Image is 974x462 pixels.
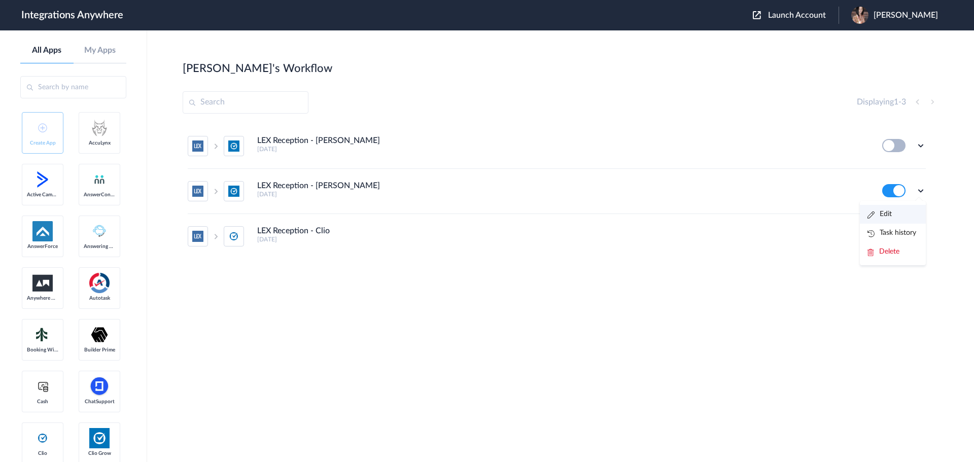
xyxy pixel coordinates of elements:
[27,295,58,301] span: Anywhere Works
[89,376,110,397] img: chatsupport-icon.svg
[257,181,380,191] h4: LEX Reception - [PERSON_NAME]
[20,46,74,55] a: All Apps
[84,192,115,198] span: AnswerConnect
[37,432,49,444] img: clio-logo.svg
[20,76,126,98] input: Search by name
[84,243,115,250] span: Answering Service
[851,7,868,24] img: received-411653253360191.jpeg
[753,11,839,20] button: Launch Account
[93,173,106,186] img: answerconnect-logo.svg
[27,192,58,198] span: Active Campaign
[257,191,868,198] h5: [DATE]
[27,243,58,250] span: AnswerForce
[89,273,110,293] img: autotask.png
[21,9,123,21] h1: Integrations Anywhere
[183,91,308,114] input: Search
[89,428,110,448] img: Clio.jpg
[89,221,110,241] img: Answering_service.png
[74,46,127,55] a: My Apps
[901,98,906,106] span: 3
[874,11,938,20] span: [PERSON_NAME]
[27,140,58,146] span: Create App
[867,229,916,236] a: Task history
[27,450,58,456] span: Clio
[257,226,330,236] h4: LEX Reception - Clio
[879,248,899,255] span: Delete
[867,210,892,218] a: Edit
[183,62,332,75] h2: [PERSON_NAME]'s Workflow
[32,275,53,292] img: aww.png
[37,380,49,393] img: cash-logo.svg
[27,347,58,353] span: Booking Widget
[257,236,868,243] h5: [DATE]
[32,326,53,344] img: Setmore_Logo.svg
[894,98,898,106] span: 1
[32,221,53,241] img: af-app-logo.svg
[89,325,110,345] img: builder-prime-logo.svg
[84,450,115,456] span: Clio Grow
[84,295,115,301] span: Autotask
[257,136,380,146] h4: LEX Reception - [PERSON_NAME]
[857,97,906,107] h4: Displaying -
[27,399,58,405] span: Cash
[84,140,115,146] span: AccuLynx
[32,169,53,190] img: active-campaign-logo.svg
[89,118,110,138] img: acculynx-logo.svg
[84,347,115,353] span: Builder Prime
[84,399,115,405] span: ChatSupport
[38,123,47,132] img: add-icon.svg
[768,11,826,19] span: Launch Account
[753,11,761,19] img: launch-acct-icon.svg
[257,146,868,153] h5: [DATE]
